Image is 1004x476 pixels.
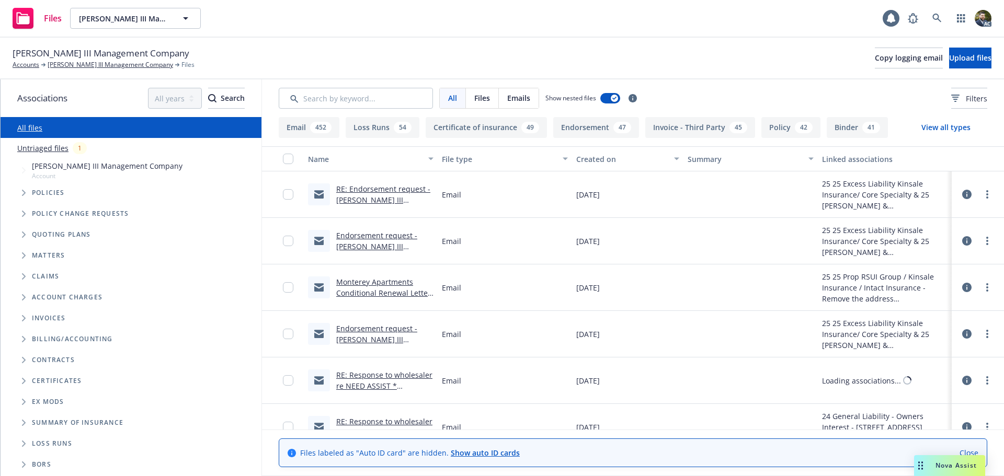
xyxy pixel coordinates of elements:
span: Summary of insurance [32,420,123,426]
span: Email [442,422,461,433]
button: Policy [761,117,820,138]
a: more [981,421,994,433]
button: Name [304,146,438,171]
img: photo [975,10,991,27]
a: Endorsement request - [PERSON_NAME] III Management Company - Policy #CSX00171024P01 & 0100312350-... [336,230,429,295]
button: Nova Assist [914,455,985,476]
button: [PERSON_NAME] III Management Company [70,8,201,29]
span: Claims [32,273,59,280]
span: Upload files [949,53,991,63]
span: Email [442,189,461,200]
span: Policies [32,190,65,196]
div: Summary [688,154,802,165]
span: Policy change requests [32,211,129,217]
a: RE: Response to wholesaler re NEED ASSIST * [STREET_ADDRESS] Apartments, LLC 600 GL 0217070-00 [336,370,432,424]
div: Loading associations... [822,375,901,386]
span: Loss Runs [32,440,72,447]
button: View all types [905,117,987,138]
div: Drag to move [914,455,927,476]
a: more [981,188,994,201]
div: Folder Tree Example [1,329,261,475]
input: Toggle Row Selected [283,375,293,386]
div: 1 [73,142,87,154]
span: Matters [32,252,65,259]
span: [PERSON_NAME] III Management Company [32,160,182,171]
span: Billing/Accounting [32,336,113,342]
button: Upload files [949,48,991,68]
input: Toggle Row Selected [283,236,293,246]
button: Email [279,117,339,138]
span: Files labeled as "Auto ID card" are hidden. [300,447,520,458]
a: Close [960,447,978,458]
button: Filters [951,88,987,109]
input: Toggle Row Selected [283,282,293,293]
button: Linked associations [818,146,952,171]
a: more [981,235,994,247]
button: Loss Runs [346,117,419,138]
a: RE: Endorsement request - [PERSON_NAME] III Management Company - Policy #CSX00171024P01 & 0100312... [336,184,430,249]
span: [PERSON_NAME] III Management Company [79,13,169,24]
span: Copy logging email [875,53,943,63]
a: Report a Bug [903,8,923,29]
span: Associations [17,91,67,105]
a: Files [8,4,66,33]
div: 24 General Liability - Owners Interest - [STREET_ADDRESS][GEOGRAPHIC_DATA], LLC [822,411,948,444]
div: Name [308,154,422,165]
span: [DATE] [576,236,600,247]
input: Select all [283,154,293,164]
span: [PERSON_NAME] III Management Company [13,47,189,60]
div: 25 25 Excess Liability Kinsale Insurance/ Core Specialty & 25 [PERSON_NAME] & [PERSON_NAME] ([GEO... [822,225,948,258]
button: Binder [827,117,888,138]
span: [DATE] [576,329,600,340]
button: Created on [572,146,684,171]
button: Summary [683,146,817,171]
span: Files [474,92,490,103]
a: RE: Response to wholesaler re NEED ASSIST * [STREET_ADDRESS] Apartments, LLC 600 GL 0217070-00 [336,416,432,470]
div: Created on [576,154,668,165]
a: more [981,374,994,387]
a: Switch app [951,8,972,29]
span: [DATE] [576,189,600,200]
div: 25 25 Excess Liability Kinsale Insurance/ Core Specialty & 25 [PERSON_NAME] & [PERSON_NAME] ([GEO... [822,178,948,211]
span: All [448,92,457,103]
span: Contracts [32,357,75,363]
div: 452 [310,122,332,133]
a: All files [17,123,42,133]
span: Files [181,60,195,69]
span: Filters [966,93,987,104]
input: Search by keyword... [279,88,433,109]
span: Filters [951,93,987,104]
svg: Search [208,94,216,102]
span: Invoices [32,315,66,321]
span: BORs [32,461,51,468]
span: Account [32,171,182,180]
a: Endorsement request - [PERSON_NAME] III Management Company - Policy #CSX00171024P01 & 0100312350-... [336,323,429,388]
span: Quoting plans [32,231,91,238]
span: Ex Mods [32,399,64,405]
input: Toggle Row Selected [283,422,293,432]
div: Linked associations [822,154,948,165]
span: [DATE] [576,422,600,433]
a: more [981,328,994,340]
input: Toggle Row Selected [283,329,293,339]
div: 45 [729,122,747,133]
input: Toggle Row Selected [283,189,293,200]
div: 42 [795,122,813,133]
div: 54 [394,122,412,133]
a: Untriaged files [17,143,69,154]
button: Endorsement [553,117,639,138]
a: more [981,281,994,294]
button: File type [438,146,572,171]
span: [DATE] [576,282,600,293]
div: 25 25 Prop RSUI Group / Kinsale Insurance / Intact Insurance - Remove the address [STREET_ADDRESS... [822,271,948,304]
span: Certificates [32,378,82,384]
button: SearchSearch [208,88,245,109]
button: Invoice - Third Party [645,117,755,138]
span: Email [442,329,461,340]
span: Email [442,282,461,293]
a: Monterey Apartments Conditional Renewal Letter (SIA 98337) [336,277,431,309]
span: Account charges [32,294,102,300]
span: [DATE] [576,375,600,386]
span: Nova Assist [935,461,977,470]
a: [PERSON_NAME] III Management Company [48,60,173,69]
